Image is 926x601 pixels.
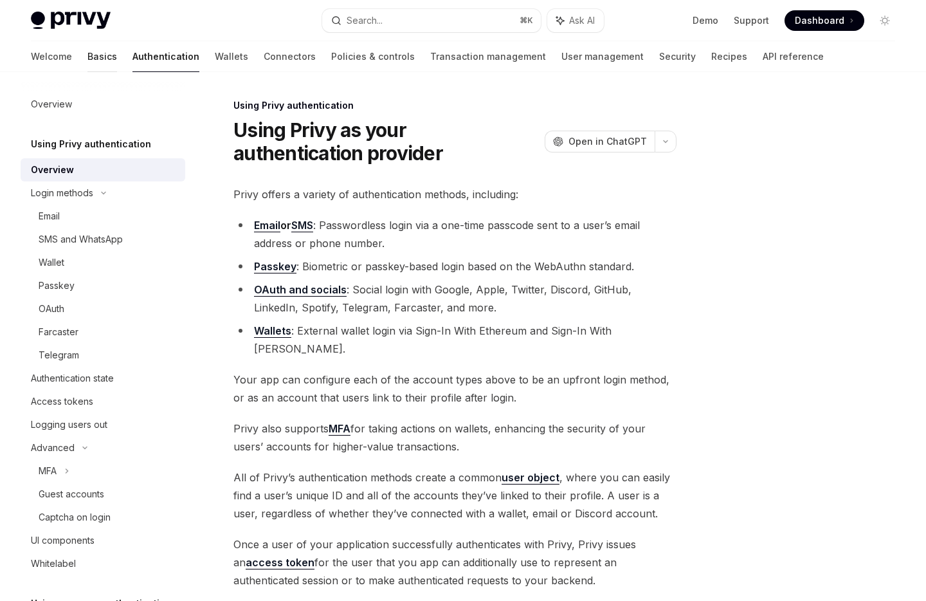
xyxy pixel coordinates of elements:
div: Farcaster [39,324,78,340]
div: Overview [31,97,72,112]
a: Wallets [254,324,291,338]
div: Authentication state [31,371,114,386]
a: OAuth and socials [254,283,347,297]
div: Guest accounts [39,486,104,502]
a: Connectors [264,41,316,72]
div: SMS and WhatsApp [39,232,123,247]
a: Access tokens [21,390,185,413]
a: Policies & controls [331,41,415,72]
a: MFA [329,422,350,436]
a: user object [502,471,559,485]
button: Ask AI [547,9,604,32]
div: Login methods [31,185,93,201]
a: Overview [21,93,185,116]
div: Access tokens [31,394,93,409]
a: SMS [291,219,313,232]
a: access token [246,556,314,569]
div: Telegram [39,347,79,363]
span: Your app can configure each of the account types above to be an upfront login method, or as an ac... [233,371,676,407]
a: Overview [21,158,185,181]
div: Captcha on login [39,510,111,525]
div: UI components [31,533,95,548]
span: All of Privy’s authentication methods create a common , where you can easily find a user’s unique... [233,468,676,522]
span: Privy also supports for taking actions on wallets, enhancing the security of your users’ accounts... [233,420,676,456]
button: Open in ChatGPT [545,131,655,153]
a: Authentication [132,41,199,72]
div: Search... [347,13,383,28]
li: : External wallet login via Sign-In With Ethereum and Sign-In With [PERSON_NAME]. [233,322,676,358]
div: Passkey [39,278,75,293]
span: Once a user of your application successfully authenticates with Privy, Privy issues an for the us... [233,535,676,589]
a: Wallets [215,41,248,72]
a: Passkey [254,260,296,273]
h1: Using Privy as your authentication provider [233,118,540,165]
li: : Social login with Google, Apple, Twitter, Discord, GitHub, LinkedIn, Spotify, Telegram, Farcast... [233,281,676,317]
span: Privy offers a variety of authentication methods, including: [233,185,676,203]
span: Dashboard [795,14,844,27]
a: Security [659,41,696,72]
a: Authentication state [21,367,185,390]
a: Captcha on login [21,506,185,529]
a: SMS and WhatsApp [21,228,185,251]
a: Recipes [711,41,747,72]
a: Telegram [21,344,185,367]
strong: or [254,219,313,232]
div: Advanced [31,440,75,456]
a: Support [734,14,769,27]
span: Ask AI [569,14,595,27]
div: MFA [39,463,57,479]
img: light logo [31,12,111,30]
div: Email [39,208,60,224]
div: Whitelabel [31,556,76,571]
a: Logging users out [21,413,185,436]
div: Logging users out [31,417,107,432]
span: ⌘ K [520,15,533,26]
a: Passkey [21,274,185,297]
a: Guest accounts [21,483,185,506]
div: Overview [31,162,74,178]
a: Transaction management [430,41,546,72]
div: Using Privy authentication [233,99,676,112]
a: Demo [693,14,718,27]
li: : Passwordless login via a one-time passcode sent to a user’s email address or phone number. [233,216,676,252]
a: UI components [21,529,185,552]
li: : Biometric or passkey-based login based on the WebAuthn standard. [233,257,676,275]
a: API reference [763,41,824,72]
div: OAuth [39,301,64,317]
button: Search...⌘K [322,9,540,32]
a: OAuth [21,297,185,320]
button: Toggle dark mode [875,10,895,31]
a: User management [561,41,644,72]
a: Email [21,205,185,228]
a: Farcaster [21,320,185,344]
a: Welcome [31,41,72,72]
a: Wallet [21,251,185,274]
span: Open in ChatGPT [568,135,647,148]
a: Dashboard [785,10,864,31]
a: Basics [87,41,117,72]
div: Wallet [39,255,64,270]
a: Whitelabel [21,552,185,575]
a: Email [254,219,280,232]
h5: Using Privy authentication [31,136,151,152]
